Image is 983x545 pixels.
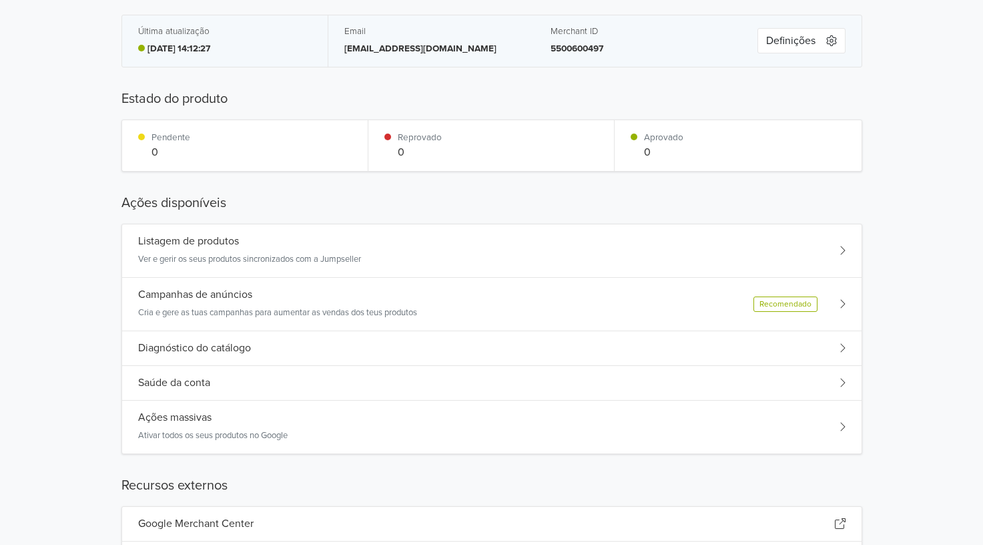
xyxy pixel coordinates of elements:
[121,193,862,213] h5: Ações disponíveis
[138,307,417,320] p: Cria e gere as tuas campanhas para aumentar as vendas dos teus produtos
[138,235,239,248] h5: Listagem de produtos
[615,120,861,171] div: Aprovado0
[122,401,862,453] div: Ações massivasAtivar todos os seus produtos no Google
[147,42,210,55] p: [DATE] 14:12:27
[398,131,442,144] p: Reprovado
[644,144,683,160] p: 0
[151,131,190,144] p: Pendente
[121,89,862,109] h5: Estado do produto
[138,342,251,355] h5: Diagnóstico do catálogo
[138,518,254,530] h5: Google Merchant Center
[122,507,862,542] div: Google Merchant Center
[753,297,817,312] div: Recomendado
[138,26,210,37] h5: Última atualização
[122,366,862,401] div: Saúde da conta
[368,120,615,171] div: Reprovado0
[122,224,862,278] div: Listagem de produtosVer e gerir os seus produtos sincronizados com a Jumpseller
[757,28,846,53] button: Definições
[344,26,519,37] h5: Email
[398,144,442,160] p: 0
[138,253,361,266] p: Ver e gerir os seus produtos sincronizados com a Jumpseller
[644,131,683,144] p: Aprovado
[344,42,519,55] p: [EMAIL_ADDRESS][DOMAIN_NAME]
[151,144,190,160] p: 0
[551,26,725,37] h5: Merchant ID
[138,289,252,301] h5: Campanhas de anúncios
[138,411,212,424] h5: Ações massivas
[551,42,725,55] p: 5500600497
[122,331,862,366] div: Diagnóstico do catálogo
[138,429,288,443] p: Ativar todos os seus produtos no Google
[122,278,862,331] div: Campanhas de anúnciosCria e gere as tuas campanhas para aumentar as vendas dos teus produtosRecom...
[122,120,368,171] div: Pendente0
[121,476,862,496] h5: Recursos externos
[138,377,210,389] h5: Saúde da conta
